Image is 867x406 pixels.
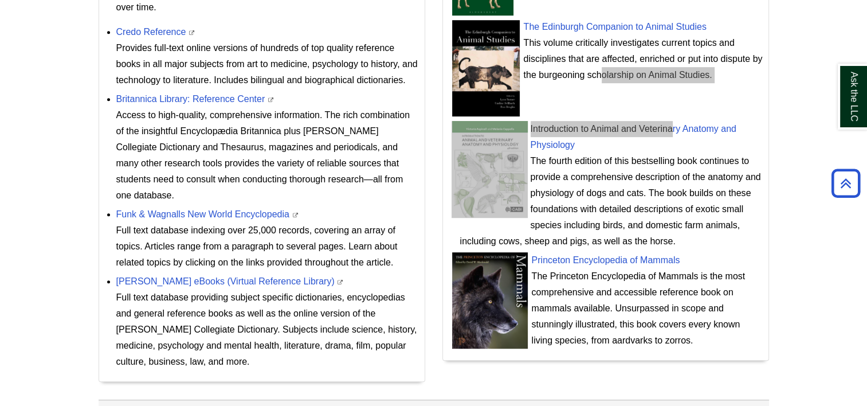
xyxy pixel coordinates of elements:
a: Funk & Wagnalls New World Encyclopedia [116,209,289,219]
a: Back to Top [827,175,864,191]
div: Full text database indexing over 25,000 records, covering an array of topics. Articles range from... [116,222,419,271]
i: This link opens in a new window [268,97,274,103]
div: Access to high-quality, comprehensive information. The rich combination of the insightful Encyclo... [116,107,419,204]
i: This link opens in a new window [337,280,344,285]
i: This link opens in a new window [292,213,299,218]
a: The Edinburgh Companion to Animal Studies [524,22,707,32]
a: Introduction to Animal and Veterinary Anatomy and Physiology [531,124,736,150]
div: Full text database providing subject specific dictionaries, encyclopedias and general reference b... [116,290,419,370]
a: Credo Reference [116,27,186,37]
i: This link opens in a new window [189,30,195,36]
a: Princeton Encyclopedia of Mammals [532,255,680,265]
div: This volume critically investigates current topics and disciplines that are affected, enriched or... [460,35,763,83]
div: Provides full-text online versions of hundreds of top quality reference books in all major subjec... [116,40,419,88]
div: The fourth edition of this bestselling book continues to provide a comprehensive description of t... [460,153,763,249]
a: [PERSON_NAME] eBooks (Virtual Reference Library) [116,276,335,286]
a: Britannica Library: Reference Center [116,94,265,104]
div: The Princeton Encyclopedia of Mammals is the most comprehensive and accessible reference book on ... [460,268,763,349]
